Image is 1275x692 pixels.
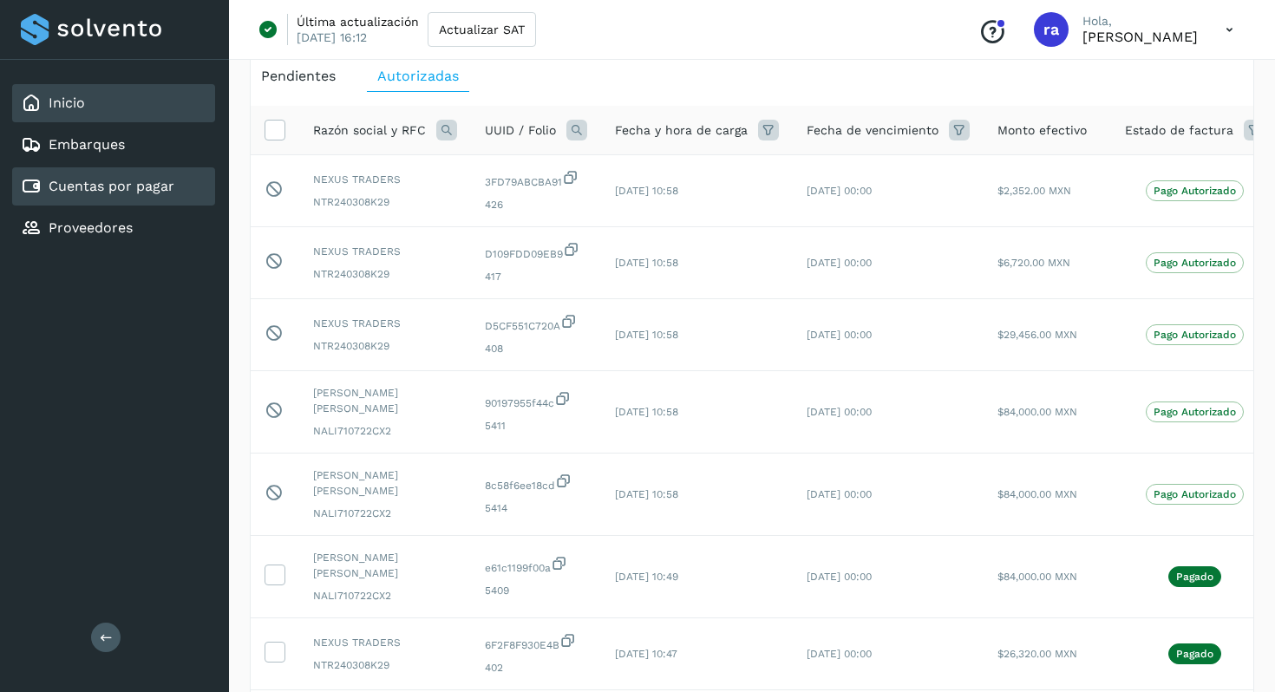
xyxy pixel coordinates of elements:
p: Pagado [1176,571,1213,583]
div: Inicio [12,84,215,122]
span: $26,320.00 MXN [997,648,1077,660]
span: NALI710722CX2 [313,588,457,604]
span: 402 [485,660,587,676]
span: Autorizadas [377,68,459,84]
span: 6F2F8F930E4B [485,632,587,653]
span: UUID / Folio [485,121,556,140]
a: Embarques [49,136,125,153]
span: [DATE] 10:49 [615,571,678,583]
span: Estado de factura [1125,121,1233,140]
span: [DATE] 00:00 [807,648,872,660]
a: Cuentas por pagar [49,178,174,194]
div: Cuentas por pagar [12,167,215,206]
p: Pago Autorizado [1154,329,1236,341]
span: e61c1199f00a [485,555,587,576]
span: NTR240308K29 [313,194,457,210]
span: $29,456.00 MXN [997,329,1077,341]
span: Actualizar SAT [439,23,525,36]
span: [DATE] 00:00 [807,185,872,197]
span: 5409 [485,583,587,598]
span: Fecha de vencimiento [807,121,938,140]
span: [DATE] 10:58 [615,257,678,269]
span: [DATE] 10:47 [615,648,677,660]
p: Pagado [1176,648,1213,660]
span: 426 [485,197,587,212]
span: Fecha y hora de carga [615,121,748,140]
span: NEXUS TRADERS [313,635,457,650]
span: [PERSON_NAME] [PERSON_NAME] [313,385,457,416]
span: [DATE] 10:58 [615,185,678,197]
span: NTR240308K29 [313,338,457,354]
span: 417 [485,269,587,284]
span: [DATE] 10:58 [615,488,678,500]
span: [DATE] 00:00 [807,406,872,418]
span: [DATE] 10:58 [615,406,678,418]
p: Hola, [1082,14,1198,29]
div: Embarques [12,126,215,164]
span: NALI710722CX2 [313,423,457,439]
span: 5411 [485,418,587,434]
span: [DATE] 00:00 [807,329,872,341]
span: NEXUS TRADERS [313,316,457,331]
span: [DATE] 00:00 [807,571,872,583]
span: $84,000.00 MXN [997,406,1077,418]
span: [PERSON_NAME] [PERSON_NAME] [313,550,457,581]
p: Pago Autorizado [1154,488,1236,500]
a: Inicio [49,95,85,111]
p: [DATE] 16:12 [297,29,367,45]
span: 8c58f6ee18cd [485,473,587,493]
span: Razón social y RFC [313,121,426,140]
p: Pago Autorizado [1154,185,1236,197]
span: $84,000.00 MXN [997,488,1077,500]
p: raziel alfredo fragoso [1082,29,1198,45]
span: [DATE] 00:00 [807,488,872,500]
span: NEXUS TRADERS [313,244,457,259]
span: NALI710722CX2 [313,506,457,521]
span: D5CF551C720A [485,313,587,334]
span: [DATE] 10:58 [615,329,678,341]
button: Actualizar SAT [428,12,536,47]
span: [PERSON_NAME] [PERSON_NAME] [313,467,457,499]
span: $6,720.00 MXN [997,257,1070,269]
span: $84,000.00 MXN [997,571,1077,583]
span: 5414 [485,500,587,516]
span: 408 [485,341,587,356]
span: NTR240308K29 [313,657,457,673]
span: $2,352.00 MXN [997,185,1071,197]
span: 3FD79ABCBA91 [485,169,587,190]
p: Última actualización [297,14,419,29]
span: Monto efectivo [997,121,1087,140]
p: Pago Autorizado [1154,257,1236,269]
div: Proveedores [12,209,215,247]
span: 90197955f44c [485,390,587,411]
span: NTR240308K29 [313,266,457,282]
span: NEXUS TRADERS [313,172,457,187]
span: Pendientes [261,68,336,84]
span: [DATE] 00:00 [807,257,872,269]
span: D109FDD09EB9 [485,241,587,262]
a: Proveedores [49,219,133,236]
p: Pago Autorizado [1154,406,1236,418]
